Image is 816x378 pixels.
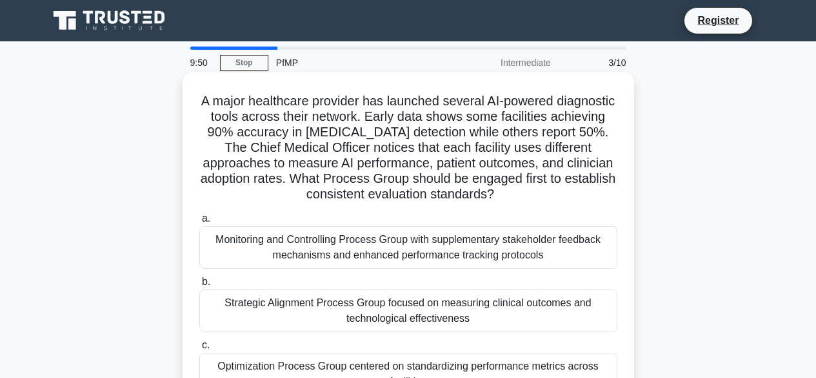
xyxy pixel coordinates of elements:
a: Stop [220,55,268,71]
div: 9:50 [183,50,220,76]
div: Intermediate [446,50,559,76]
h5: A major healthcare provider has launched several AI-powered diagnostic tools across their network... [198,93,619,203]
a: Register [690,12,746,28]
span: a. [202,213,210,224]
div: PfMP [268,50,446,76]
div: 3/10 [559,50,634,76]
span: b. [202,276,210,287]
div: Monitoring and Controlling Process Group with supplementary stakeholder feedback mechanisms and e... [199,226,617,269]
div: Strategic Alignment Process Group focused on measuring clinical outcomes and technological effect... [199,289,617,332]
span: c. [202,339,210,350]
